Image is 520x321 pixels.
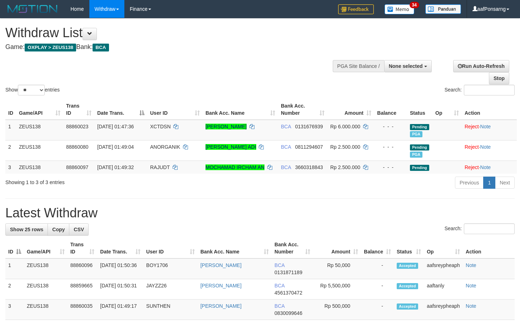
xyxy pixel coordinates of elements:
[5,160,16,174] td: 3
[445,85,515,95] label: Search:
[377,123,404,130] div: - - -
[480,124,491,129] a: Note
[63,99,94,120] th: Trans ID: activate to sort column ascending
[66,124,88,129] span: 88860023
[68,238,98,258] th: Trans ID: activate to sort column ascending
[313,258,361,279] td: Rp 50,000
[361,238,394,258] th: Balance: activate to sort column ascending
[24,279,68,300] td: ZEUS138
[198,238,272,258] th: Bank Acc. Name: activate to sort column ascending
[410,2,419,8] span: 34
[5,300,24,320] td: 3
[5,223,48,236] a: Show 25 rows
[5,206,515,220] h1: Latest Withdraw
[464,223,515,234] input: Search:
[205,144,256,150] a: [PERSON_NAME] ADI
[68,300,98,320] td: 88860035
[68,258,98,279] td: 88860096
[295,124,323,129] span: Copy 0131676939 to clipboard
[97,144,134,150] span: [DATE] 01:49:04
[295,144,323,150] span: Copy 0811294607 to clipboard
[425,4,461,14] img: panduan.png
[143,258,198,279] td: BOY1706
[97,238,143,258] th: Date Trans.: activate to sort column ascending
[333,60,384,72] div: PGA Site Balance /
[361,279,394,300] td: -
[68,279,98,300] td: 88859665
[462,140,517,160] td: ·
[313,238,361,258] th: Amount: activate to sort column ascending
[5,176,211,186] div: Showing 1 to 3 of 3 entries
[5,99,16,120] th: ID
[394,238,424,258] th: Status: activate to sort column ascending
[205,124,247,129] a: [PERSON_NAME]
[462,160,517,174] td: ·
[327,99,374,120] th: Amount: activate to sort column ascending
[453,60,509,72] a: Run Auto-Refresh
[5,120,16,140] td: 1
[330,164,360,170] span: Rp 2.500.000
[25,44,76,51] span: OXPLAY > ZEUS138
[330,144,360,150] span: Rp 2.500.000
[150,144,180,150] span: ANORGANIK
[385,4,415,14] img: Button%20Memo.svg
[203,99,278,120] th: Bank Acc. Name: activate to sort column ascending
[97,300,143,320] td: [DATE] 01:49:17
[377,164,404,171] div: - - -
[464,85,515,95] input: Search:
[16,140,63,160] td: ZEUS138
[410,124,429,130] span: Pending
[143,238,198,258] th: User ID: activate to sort column ascending
[5,4,60,14] img: MOTION_logo.png
[52,227,65,232] span: Copy
[462,120,517,140] td: ·
[93,44,109,51] span: BCA
[94,99,147,120] th: Date Trans.: activate to sort column descending
[5,258,24,279] td: 1
[432,99,462,120] th: Op: activate to sort column ascending
[397,303,418,310] span: Accepted
[97,258,143,279] td: [DATE] 01:50:36
[16,160,63,174] td: ZEUS138
[455,177,484,189] a: Previous
[69,223,89,236] a: CSV
[97,124,134,129] span: [DATE] 01:47:36
[465,144,479,150] a: Reject
[281,164,291,170] span: BCA
[274,310,302,316] span: Copy 0830099646 to clipboard
[281,144,291,150] span: BCA
[147,99,203,120] th: User ID: activate to sort column ascending
[24,258,68,279] td: ZEUS138
[5,238,24,258] th: ID: activate to sort column descending
[465,124,479,129] a: Reject
[274,270,302,275] span: Copy 0131871189 to clipboard
[480,164,491,170] a: Note
[424,258,463,279] td: aafsreypheaph
[377,143,404,150] div: - - -
[397,263,418,269] span: Accepted
[16,99,63,120] th: Game/API: activate to sort column ascending
[410,152,422,158] span: Marked by aaftanly
[466,262,476,268] a: Note
[483,177,495,189] a: 1
[495,177,515,189] a: Next
[274,303,284,309] span: BCA
[410,144,429,150] span: Pending
[5,26,340,40] h1: Withdraw List
[5,85,60,95] label: Show entries
[281,124,291,129] span: BCA
[66,164,88,170] span: 88860097
[16,120,63,140] td: ZEUS138
[361,258,394,279] td: -
[462,99,517,120] th: Action
[272,238,313,258] th: Bank Acc. Number: activate to sort column ascending
[74,227,84,232] span: CSV
[466,303,476,309] a: Note
[205,164,264,170] a: MOCHAMAD IRCHAM AN
[48,223,69,236] a: Copy
[274,283,284,288] span: BCA
[143,279,198,300] td: JAYZZ26
[97,164,134,170] span: [DATE] 01:49:32
[24,238,68,258] th: Game/API: activate to sort column ascending
[150,124,171,129] span: XCTDSN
